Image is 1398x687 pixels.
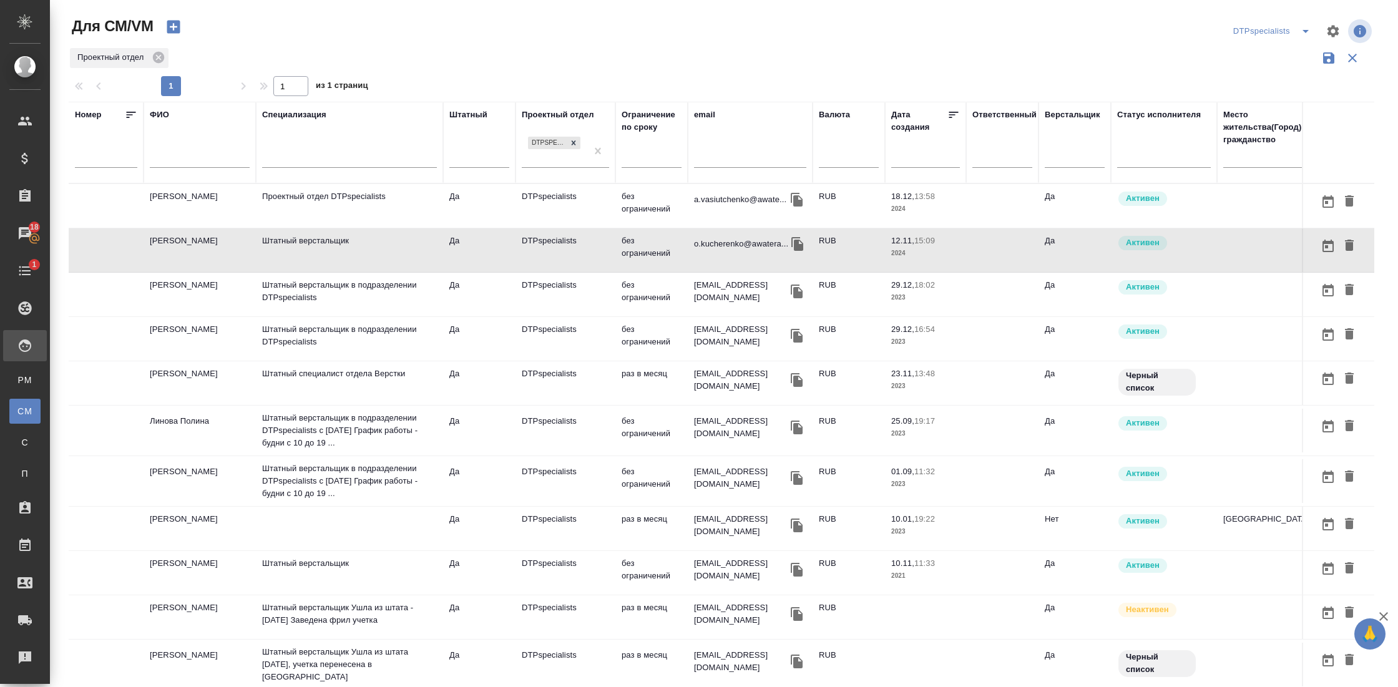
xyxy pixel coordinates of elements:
a: 18 [3,218,47,249]
p: 29.12, [891,324,914,334]
a: CM [9,399,41,424]
td: Да [443,409,516,452]
td: DTPspecialists [516,459,615,503]
td: Да [1039,317,1111,361]
td: Да [443,643,516,686]
td: [PERSON_NAME] [144,317,256,361]
td: RUB [813,317,885,361]
td: без ограничений [615,317,688,361]
p: Активен [1126,192,1160,205]
button: Скопировать [788,652,806,671]
button: Скопировать [788,326,806,345]
p: Активен [1126,467,1160,480]
p: [EMAIL_ADDRESS][DOMAIN_NAME] [694,368,788,392]
td: DTPspecialists [516,228,615,272]
button: Скопировать [788,235,807,253]
p: 01.09, [891,467,914,476]
td: Да [443,317,516,361]
button: Скопировать [788,516,806,535]
button: Скопировать [788,282,806,301]
button: 🙏 [1354,618,1386,650]
td: без ограничений [615,273,688,316]
span: 18 [22,221,46,233]
div: Место жительства(Город), гражданство [1223,109,1323,146]
td: Да [1039,459,1111,503]
span: PM [16,374,34,386]
button: Сбросить фильтры [1341,46,1364,70]
div: Валюта [819,109,850,121]
button: Удалить [1339,279,1360,302]
span: CM [16,405,34,417]
button: Открыть календарь загрузки [1317,649,1339,672]
span: 🙏 [1359,621,1381,647]
button: Удалить [1339,465,1360,489]
td: [GEOGRAPHIC_DATA] [1217,507,1329,550]
button: Удалить [1339,415,1360,438]
td: RUB [813,459,885,503]
div: Проектный отдел [70,48,169,68]
td: RUB [813,184,885,228]
p: Штатный верстальщик в подразделении DTPspecialists с [DATE] График работы - будни с 10 до 19 ... [262,412,437,449]
button: Скопировать [788,371,806,389]
td: DTPspecialists [516,595,615,639]
div: Верстальщик [1045,109,1100,121]
td: Да [443,595,516,639]
td: DTPspecialists [516,643,615,686]
button: Удалить [1339,368,1360,391]
p: [EMAIL_ADDRESS][DOMAIN_NAME] [694,465,788,490]
p: 12.11, [891,236,914,245]
p: Черный список [1126,651,1188,676]
p: Черный список [1126,369,1188,394]
p: 19:17 [914,416,935,426]
span: 1 [24,258,44,271]
div: Номер [75,109,102,121]
td: Да [1039,228,1111,272]
td: [PERSON_NAME] [144,643,256,686]
td: Да [1039,361,1111,405]
div: Рядовой исполнитель: назначай с учетом рейтинга [1117,235,1211,251]
button: Открыть календарь загрузки [1317,323,1339,346]
p: Активен [1126,236,1160,249]
p: Неактивен [1126,603,1169,616]
p: 2024 [891,203,960,215]
p: [EMAIL_ADDRESS][DOMAIN_NAME] [694,415,788,440]
p: [EMAIL_ADDRESS][DOMAIN_NAME] [694,279,788,304]
a: П [9,461,41,486]
p: o.kucherenko@awatera... [694,238,788,250]
button: Скопировать [788,469,806,487]
td: DTPspecialists [516,507,615,550]
div: Ой, а сюда уже нельзя: не привлекай исполнителя к работе [1117,368,1211,397]
td: RUB [813,643,885,686]
button: Удалить [1339,190,1360,213]
td: RUB [813,361,885,405]
p: a.vasiutchenko@awate... [694,193,786,206]
td: без ограничений [615,228,688,272]
div: ФИО [150,109,169,121]
p: Штатный верстальщик в подразделении DTPspecialists [262,279,437,304]
td: раз в месяц [615,361,688,405]
td: Да [1039,643,1111,686]
button: Открыть календарь загрузки [1317,235,1339,258]
p: Активен [1126,417,1160,429]
p: 2024 [891,247,960,260]
div: Рядовой исполнитель: назначай с учетом рейтинга [1117,323,1211,340]
p: Штатный специалист отдела Верстки [262,368,437,380]
button: Открыть календарь загрузки [1317,368,1339,391]
div: Статус исполнителя [1117,109,1201,121]
div: Рядовой исполнитель: назначай с учетом рейтинга [1117,513,1211,530]
td: Да [443,459,516,503]
button: Удалить [1339,513,1360,536]
p: 13:48 [914,369,935,378]
td: RUB [813,228,885,272]
p: Штатный верстальщик в подразделении DTPspecialists [262,323,437,348]
p: Активен [1126,325,1160,338]
span: Для СМ/VM [69,16,154,36]
td: Да [443,361,516,405]
p: Проектный отдел [77,51,148,64]
td: [PERSON_NAME] [144,273,256,316]
button: Удалить [1339,235,1360,258]
td: Да [1039,409,1111,452]
p: 2021 [891,570,960,582]
div: DTPspecialists [528,137,567,150]
td: Да [1039,184,1111,228]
